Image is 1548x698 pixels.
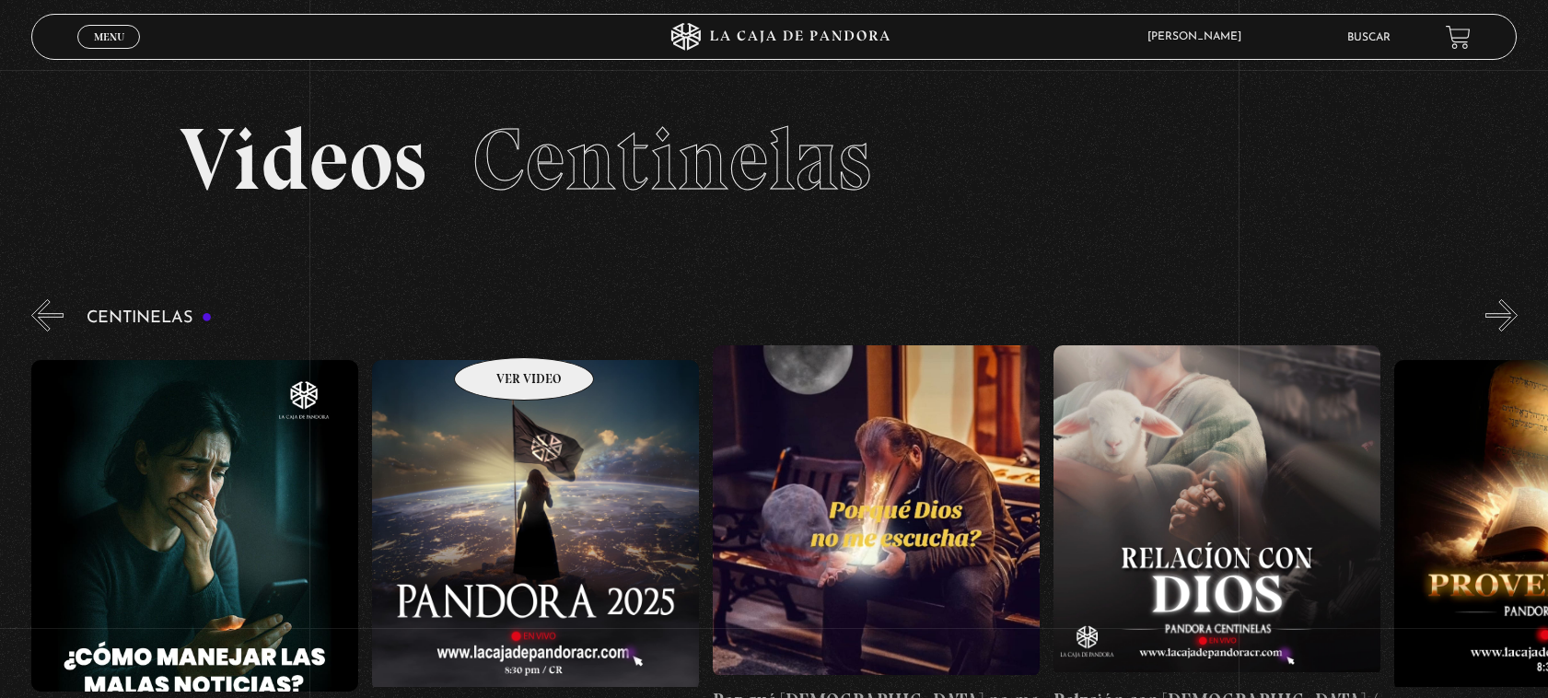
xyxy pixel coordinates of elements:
[87,47,131,60] span: Cerrar
[94,31,124,42] span: Menu
[1446,25,1471,50] a: View your shopping cart
[472,107,871,212] span: Centinelas
[87,309,213,327] h3: Centinelas
[1347,32,1391,43] a: Buscar
[1138,31,1260,42] span: [PERSON_NAME]
[180,116,1368,204] h2: Videos
[1485,299,1518,332] button: Next
[31,299,64,332] button: Previous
